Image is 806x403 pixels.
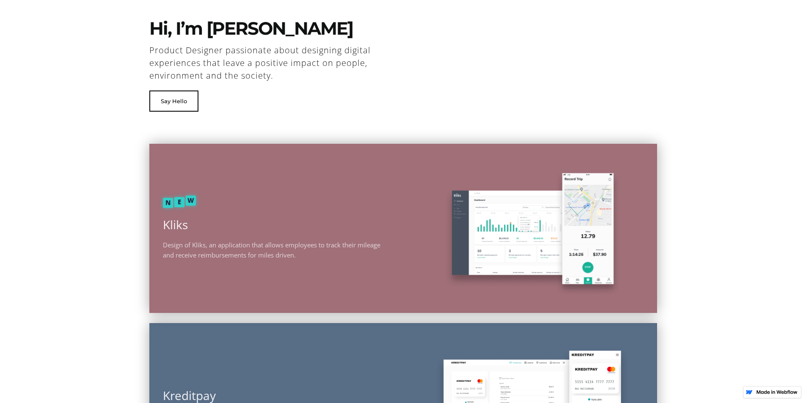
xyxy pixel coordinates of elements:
[149,144,657,313] a: NEWKliksDesign of Kliks, an application that allows employees to track their mileage and receive ...
[163,198,173,208] div: N
[149,17,353,39] strong: Hi, I’m [PERSON_NAME]
[163,216,194,233] h2: Kliks
[149,90,198,112] a: Say Hello
[163,240,389,260] p: Design of Kliks, an application that allows employees to track their mileage and receive reimburs...
[756,390,798,394] img: Made in Webflow
[174,197,184,207] div: E
[149,44,399,82] p: Product Designer passionate about designing digital experiences that leave a positive impact on p...
[186,195,196,205] div: W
